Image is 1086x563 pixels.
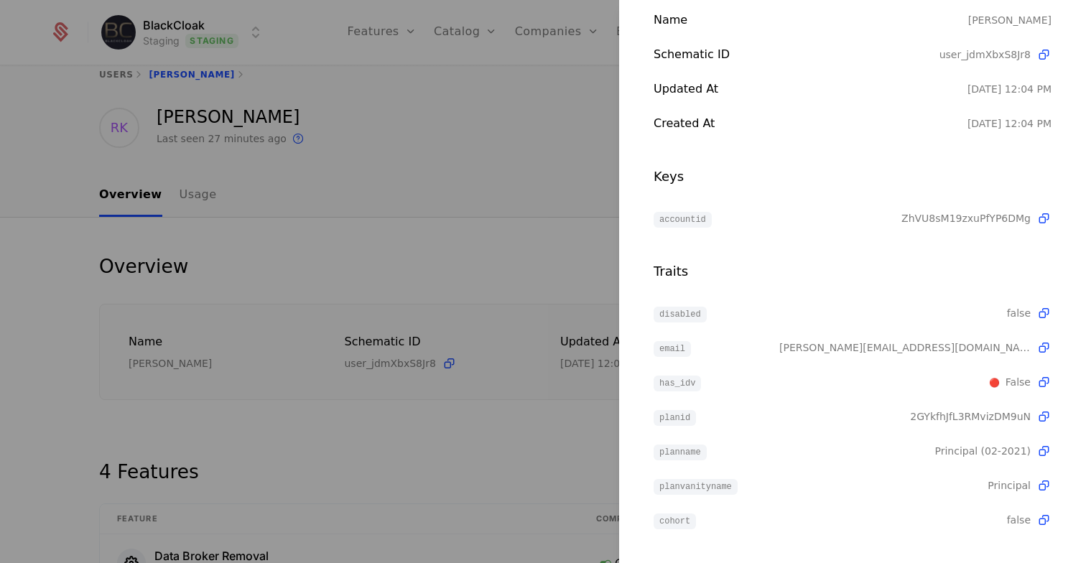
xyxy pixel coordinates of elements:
div: Created at [654,115,967,132]
span: accountid [654,212,712,228]
span: planid [654,410,696,426]
span: False [989,376,1031,388]
span: [object Object] [989,375,1031,389]
span: email [654,341,691,357]
div: Traits [654,261,1052,281]
span: has_idv [654,376,701,391]
div: 9/16/25, 12:04 PM [967,116,1052,131]
div: Name [654,11,968,29]
span: disabled [654,307,707,322]
span: Principal [988,478,1031,493]
span: ZhVU8sM19zxuPfYP6DMg [901,211,1031,225]
div: Schematic ID [654,46,939,63]
span: user_jdmXbxS8Jr8 [939,47,1031,62]
span: false [1007,513,1031,527]
span: planname [654,445,707,460]
span: robert@teamkopera.com [779,340,1031,355]
span: cohort [654,513,696,529]
div: [PERSON_NAME] [968,11,1052,29]
span: planvanityname [654,479,738,495]
span: 🔴 [989,377,1000,388]
span: 2GYkfhJfL3RMvizDM9uN [910,409,1031,424]
div: 9/16/25, 12:04 PM [967,82,1052,96]
span: false [1007,306,1031,320]
span: Principal (02-2021) [934,444,1031,458]
div: Updated at [654,80,967,98]
div: Keys [654,167,1052,187]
